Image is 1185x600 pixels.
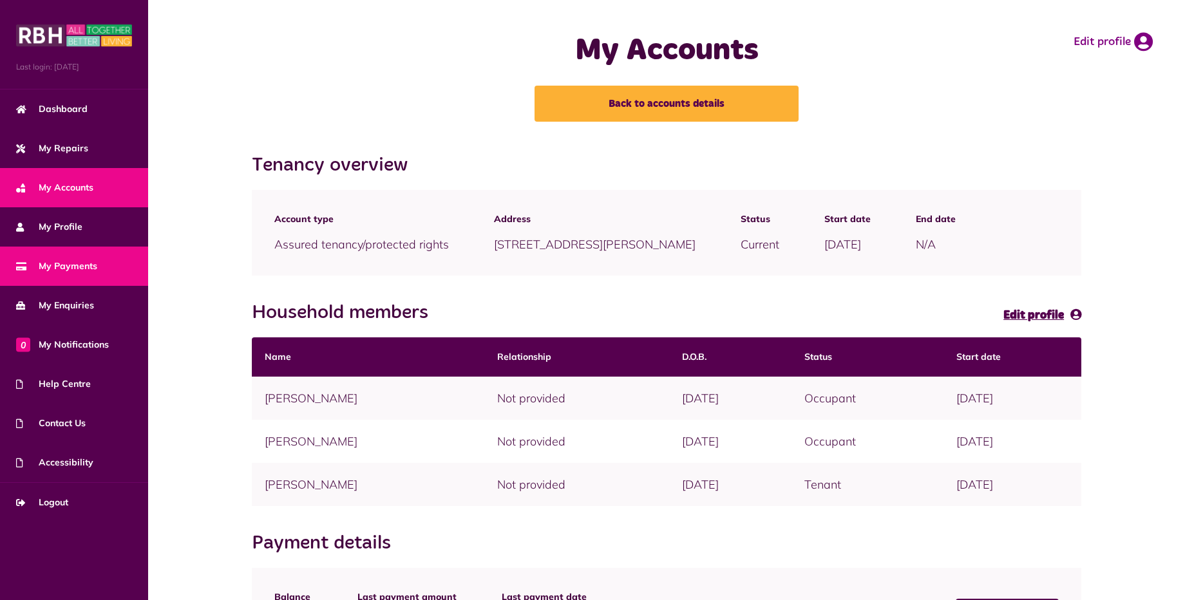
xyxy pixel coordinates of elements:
[16,259,97,273] span: My Payments
[669,420,792,463] td: [DATE]
[1003,306,1081,324] a: Edit profile
[943,420,1081,463] td: [DATE]
[916,237,936,252] span: N/A
[274,212,449,226] span: Account type
[484,420,669,463] td: Not provided
[1003,310,1064,321] span: Edit profile
[252,463,484,506] td: [PERSON_NAME]
[16,220,82,234] span: My Profile
[252,420,484,463] td: [PERSON_NAME]
[16,142,88,155] span: My Repairs
[824,237,861,252] span: [DATE]
[274,237,449,252] span: Assured tenancy/protected rights
[484,377,669,420] td: Not provided
[669,377,792,420] td: [DATE]
[741,237,779,252] span: Current
[792,337,943,377] th: Status
[943,377,1081,420] td: [DATE]
[252,377,484,420] td: [PERSON_NAME]
[16,338,109,352] span: My Notifications
[252,154,421,177] h2: Tenancy overview
[252,532,404,555] h2: Payment details
[1074,32,1153,52] a: Edit profile
[16,181,93,194] span: My Accounts
[669,463,792,506] td: [DATE]
[792,377,943,420] td: Occupant
[16,299,94,312] span: My Enquiries
[943,463,1081,506] td: [DATE]
[16,23,132,48] img: MyRBH
[669,337,792,377] th: D.O.B.
[535,86,799,122] a: Back to accounts details
[252,337,484,377] th: Name
[824,212,871,226] span: Start date
[16,417,86,430] span: Contact Us
[943,337,1081,377] th: Start date
[252,301,441,324] h2: Household members
[494,212,696,226] span: Address
[484,337,669,377] th: Relationship
[16,496,68,509] span: Logout
[16,337,30,352] span: 0
[16,61,132,73] span: Last login: [DATE]
[916,212,956,226] span: End date
[792,420,943,463] td: Occupant
[741,212,779,226] span: Status
[16,102,88,116] span: Dashboard
[16,456,93,469] span: Accessibility
[484,463,669,506] td: Not provided
[792,463,943,506] td: Tenant
[421,32,913,70] h1: My Accounts
[494,237,696,252] span: [STREET_ADDRESS][PERSON_NAME]
[16,377,91,391] span: Help Centre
